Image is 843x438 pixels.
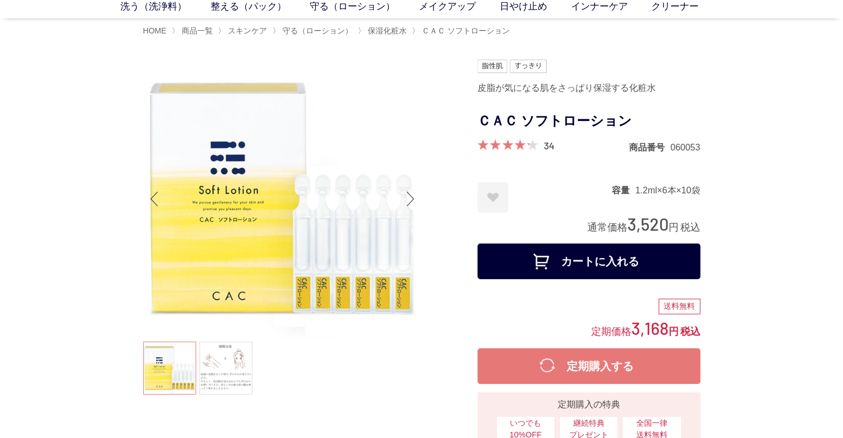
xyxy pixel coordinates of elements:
[172,26,216,36] li: 〉
[627,213,669,234] span: 3,520
[477,79,700,98] div: 皮脂が気になる肌をさっぱり保湿する化粧水
[510,60,547,73] img: すっきり
[477,182,508,213] a: お気に入りに登録する
[477,60,507,73] img: 脂性肌
[143,60,422,338] img: ＣＡＣ ソフトローション
[544,139,554,152] a: 34
[680,222,700,233] span: 税込
[399,177,422,221] div: Next slide
[587,222,627,233] span: 通常価格
[412,26,513,36] li: 〉
[422,26,510,35] span: ＣＡＣ ソフトローション
[182,26,213,35] span: 商品一覧
[272,26,355,36] li: 〉
[368,26,407,35] span: 保湿化粧水
[629,142,670,153] dt: 商品番号
[669,222,679,233] span: 円
[228,26,267,35] span: スキンケア
[282,26,353,35] span: 守る（ローション）
[366,26,407,35] a: 保湿化粧水
[218,26,270,36] li: 〉
[143,26,167,35] a: HOME
[659,299,700,314] div: 送料無料
[280,26,353,35] a: 守る（ローション）
[612,184,635,196] dt: 容量
[680,326,700,337] span: 税込
[631,318,669,338] span: 3,168
[477,244,700,279] button: カートに入れる
[482,398,696,411] div: 定期購入の特典
[477,348,700,384] button: 定期購入する
[635,184,700,196] dd: 1.2ml×6本×10袋
[179,26,213,35] a: 商品一覧
[143,177,165,221] div: Previous slide
[226,26,267,35] a: スキンケア
[669,326,679,337] span: 円
[477,109,700,134] h1: ＣＡＣ ソフトローション
[358,26,410,36] li: 〉
[670,142,700,153] dd: 060053
[591,325,631,337] span: 定期価格
[420,26,510,35] a: ＣＡＣ ソフトローション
